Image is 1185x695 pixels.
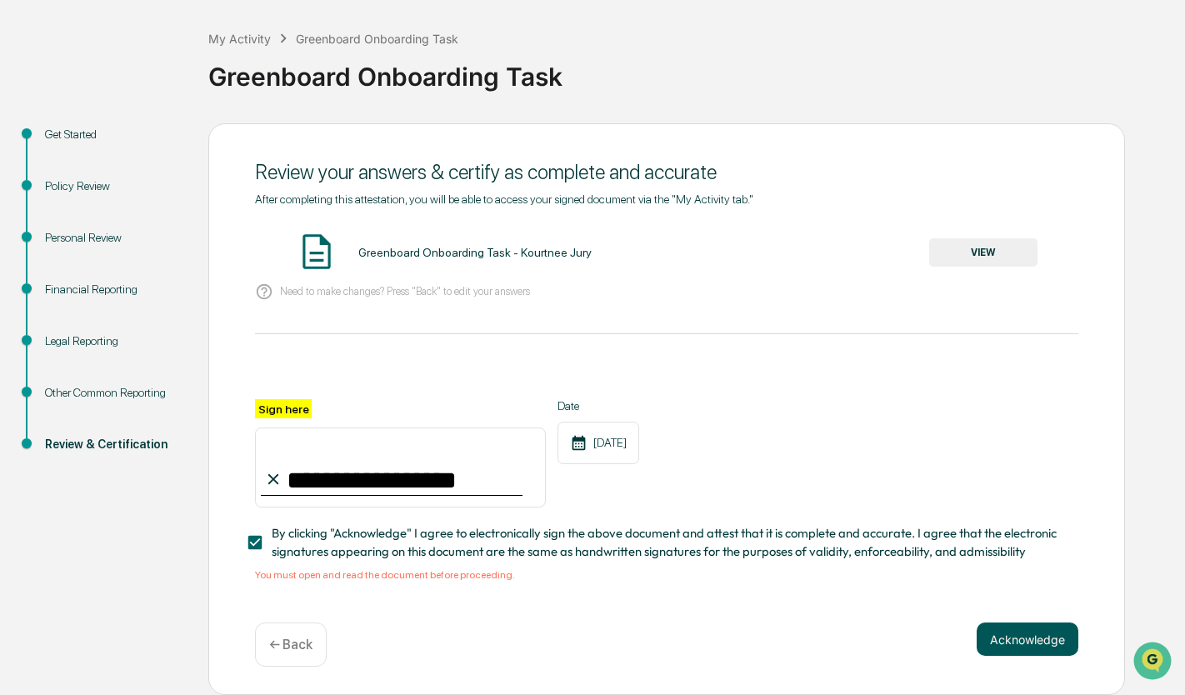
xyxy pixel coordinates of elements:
[57,144,211,157] div: We're available if you need us!
[557,399,639,412] label: Date
[296,32,458,46] div: Greenboard Onboarding Task
[166,282,202,295] span: Pylon
[45,126,182,143] div: Get Started
[17,35,303,62] p: How can we help?
[137,210,207,227] span: Attestations
[45,332,182,350] div: Legal Reporting
[57,127,273,144] div: Start new chat
[557,422,639,464] div: [DATE]
[17,127,47,157] img: 1746055101610-c473b297-6a78-478c-a979-82029cc54cd1
[269,637,312,652] p: ← Back
[283,132,303,152] button: Start new chat
[255,569,1078,581] div: You must open and read the document before proceeding.
[17,212,30,225] div: 🖐️
[45,177,182,195] div: Policy Review
[33,242,105,258] span: Data Lookup
[33,210,107,227] span: Preclearance
[17,243,30,257] div: 🔎
[255,160,1078,184] div: Review your answers & certify as complete and accurate
[1132,640,1177,685] iframe: Open customer support
[272,524,1065,562] span: By clicking "Acknowledge" I agree to electronically sign the above document and attest that it is...
[45,229,182,247] div: Personal Review
[296,231,337,272] img: Document Icon
[280,285,530,297] p: Need to make changes? Press "Back" to edit your answers
[45,384,182,402] div: Other Common Reporting
[255,399,312,418] label: Sign here
[121,212,134,225] div: 🗄️
[45,281,182,298] div: Financial Reporting
[929,238,1037,267] button: VIEW
[255,192,753,206] span: After completing this attestation, you will be able to access your signed document via the "My Ac...
[977,622,1078,656] button: Acknowledge
[358,246,592,259] div: Greenboard Onboarding Task - Kourtnee Jury
[10,235,112,265] a: 🔎Data Lookup
[208,32,271,46] div: My Activity
[117,282,202,295] a: Powered byPylon
[114,203,213,233] a: 🗄️Attestations
[208,48,1177,92] div: Greenboard Onboarding Task
[45,436,182,453] div: Review & Certification
[10,203,114,233] a: 🖐️Preclearance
